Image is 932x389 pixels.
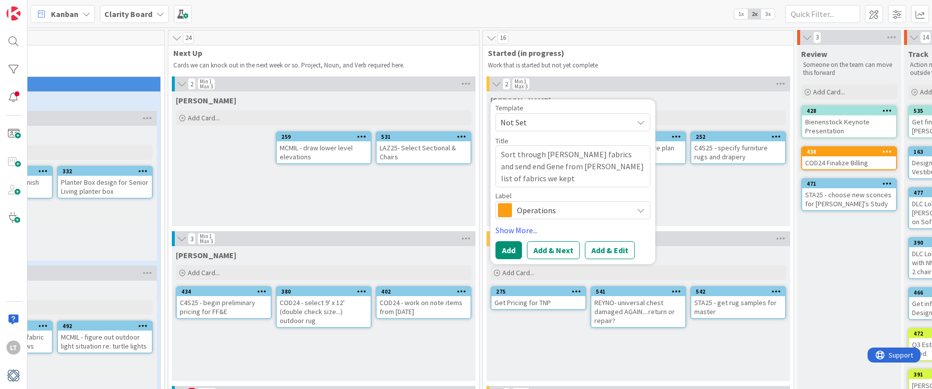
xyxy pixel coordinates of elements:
[691,132,785,163] div: 252C4S25 - specify furniture rugs and drapery
[802,115,896,137] div: Bienenstock Keynote Presentation
[6,6,20,20] img: Visit kanbanzone.com
[734,9,748,19] span: 1x
[6,369,20,383] img: avatar
[377,141,470,163] div: LAZ25- Select Sectional & Chairs
[58,167,152,176] div: 332
[57,166,153,199] a: 332Planter Box design for Senior Living planter box
[691,132,785,141] div: 252
[802,147,896,156] div: 438
[177,296,271,318] div: C4S25 - begin preliminary pricing for FF&E
[691,296,785,318] div: STA25 - get rug samples for master
[381,288,470,295] div: 402
[58,322,152,353] div: 492MCMIL - figure out outdoor light situation re: turtle lights
[491,287,585,309] div: 275Get Pricing for TNP
[377,287,470,318] div: 402COD24 - work on note items from [DATE]
[377,132,470,163] div: 531LAZ25- Select Sectional & Chairs
[803,61,895,77] p: Someone on the team can move this forward
[488,48,781,58] span: Started (in progress)
[62,168,152,175] div: 332
[277,141,371,163] div: MCMIL - draw lower level elevations
[276,286,372,328] a: 380COD24 - select 9' x 12' (double check size...) outdoor rug
[495,241,522,259] button: Add
[497,32,508,44] span: 16
[200,239,213,244] div: Max 3
[104,9,152,19] b: Clarity Board
[276,131,372,164] a: 259MCMIL - draw lower level elevations
[802,147,896,169] div: 438COD24 Finalize Billing
[381,133,470,140] div: 531
[491,296,585,309] div: Get Pricing for TNP
[173,61,474,69] p: Cards we can knock out in the next week or so. Project, Noun, and Verb required here.
[6,341,20,355] div: LT
[188,233,196,245] span: 3
[801,146,897,170] a: 438COD24 Finalize Billing
[801,49,827,59] span: Review
[281,133,371,140] div: 259
[590,286,686,328] a: 541REYNO- universal chest damaged AGAIN....return or repair?
[807,180,896,187] div: 471
[181,288,271,295] div: 434
[496,288,585,295] div: 275
[491,287,585,296] div: 275
[200,234,212,239] div: Min 1
[514,79,526,84] div: Min 1
[488,61,789,69] p: Work that is started but not yet complete
[517,203,628,217] span: Operations
[281,288,371,295] div: 380
[277,132,371,163] div: 259MCMIL - draw lower level elevations
[802,179,896,210] div: 471STA25 - choose new sconces for [PERSON_NAME]'s Study
[58,167,152,198] div: 332Planter Box design for Senior Living planter box
[495,104,523,111] span: Template
[58,331,152,353] div: MCMIL - figure out outdoor light situation re: turtle lights
[176,95,236,105] span: Gina
[200,79,212,84] div: Min 1
[495,192,511,199] span: Label
[176,286,272,319] a: 434C4S25 - begin preliminary pricing for FF&E
[908,49,929,59] span: Track
[495,136,508,145] label: Title
[696,288,785,295] div: 542
[21,1,45,13] span: Support
[376,131,471,164] a: 531LAZ25- Select Sectional & Chairs
[277,132,371,141] div: 259
[200,84,213,89] div: Max 3
[514,84,527,89] div: Max 3
[801,105,897,138] a: 428Bienenstock Keynote Presentation
[62,323,152,330] div: 492
[807,107,896,114] div: 428
[696,133,785,140] div: 252
[690,131,786,164] a: 252C4S25 - specify furniture rugs and drapery
[277,287,371,327] div: 380COD24 - select 9' x 12' (double check size...) outdoor rug
[495,224,650,236] a: Show More...
[591,287,685,296] div: 541
[188,78,196,90] span: 2
[277,287,371,296] div: 380
[527,241,580,259] button: Add & Next
[920,31,931,43] span: 14
[377,287,470,296] div: 402
[591,287,685,327] div: 541REYNO- universal chest damaged AGAIN....return or repair?
[183,32,194,44] span: 24
[490,286,586,310] a: 275Get Pricing for TNP
[377,296,470,318] div: COD24 - work on note items from [DATE]
[58,322,152,331] div: 492
[502,78,510,90] span: 2
[691,287,785,296] div: 542
[173,48,466,58] span: Next Up
[596,288,685,295] div: 541
[58,176,152,198] div: Planter Box design for Senior Living planter box
[176,250,236,260] span: Lisa T.
[188,113,220,122] span: Add Card...
[591,296,685,327] div: REYNO- universal chest damaged AGAIN....return or repair?
[761,9,775,19] span: 3x
[177,287,271,318] div: 434C4S25 - begin preliminary pricing for FF&E
[51,8,78,20] span: Kanban
[785,5,860,23] input: Quick Filter...
[802,188,896,210] div: STA25 - choose new sconces for [PERSON_NAME]'s Study
[807,148,896,155] div: 438
[500,116,625,129] span: Not Set
[813,87,845,96] span: Add Card...
[802,156,896,169] div: COD24 Finalize Billing
[502,268,534,277] span: Add Card...
[376,286,471,319] a: 402COD24 - work on note items from [DATE]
